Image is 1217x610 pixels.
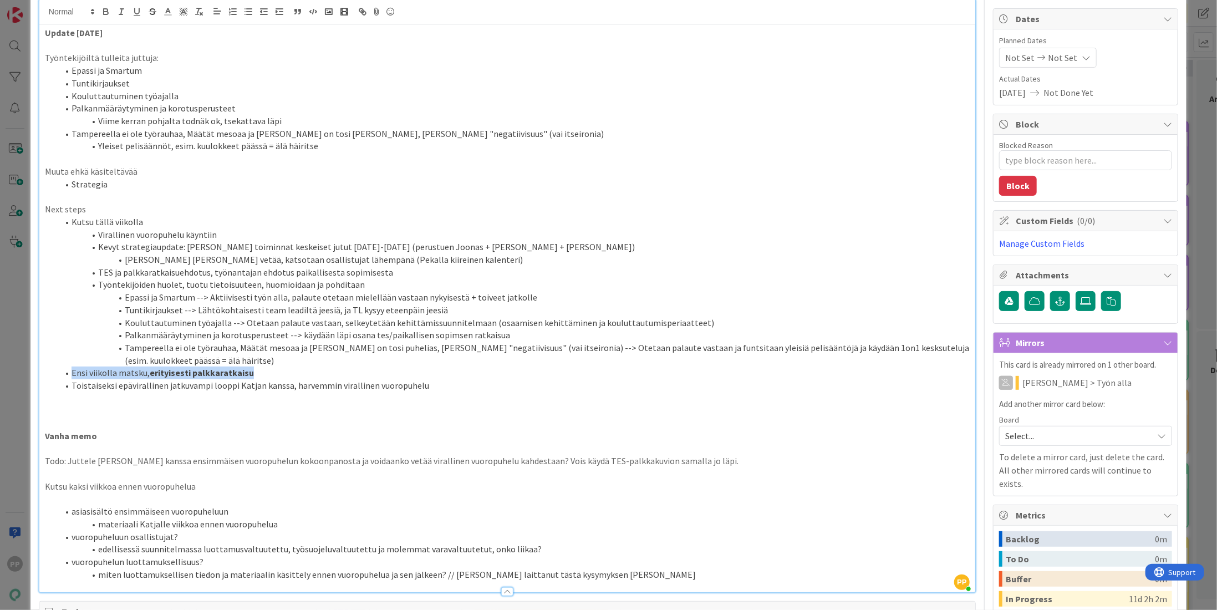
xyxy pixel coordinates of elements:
[58,543,970,556] li: edellisessä suunnitelmassa luottamusvaltuutettu, työsuojeluvaltuutettu ja molemmat varavaltuutetu...
[45,52,970,64] p: Työntekijöiltä tulleita juttuja:
[999,35,1172,47] span: Planned Dates
[45,455,970,467] p: Todo: Juttele [PERSON_NAME] kanssa ensimmäisen vuoropuhelun kokoonpanosta ja voidaanko vetää vira...
[1022,376,1132,389] span: [PERSON_NAME] > Työn alla
[58,115,970,128] li: Viime kerran pohjalta todnäk ok, tsekattava läpi
[1006,591,1129,607] div: In Progress
[1043,86,1093,99] span: Not Done Yet
[1006,571,1155,587] div: Buffer
[1016,118,1158,131] span: Block
[58,367,970,379] li: Ensi viikolla matsku,
[58,90,970,103] li: Kouluttautuminen työajalla
[999,73,1172,85] span: Actual Dates
[45,27,103,38] strong: Update [DATE]
[1129,591,1167,607] div: 11d 2h 2m
[1016,509,1158,522] span: Metrics
[58,556,970,568] li: vuoropuhelun luottamuksellisuus?
[1006,531,1155,547] div: Backlog
[58,241,970,253] li: Kevyt strategiaupdate: [PERSON_NAME] toiminnat keskeiset jutut [DATE]-[DATE] (perustuen Joonas + ...
[58,64,970,77] li: Epassi ja Smartum
[58,278,970,291] li: Työntekijöiden huolet, tuotu tietoisuuteen, huomioidaan ja pohditaan
[999,176,1037,196] button: Block
[45,430,97,441] strong: Vanha memo
[999,86,1026,99] span: [DATE]
[58,342,970,367] li: Tampereella ei ole työrauhaa, Määtät mesoaa ja [PERSON_NAME] on tosi puhelias, [PERSON_NAME] "neg...
[58,140,970,152] li: Yleiset pelisäännöt, esim. kuulokkeet päässä = älä häiritse
[1005,428,1147,444] span: Select...
[1048,51,1077,64] span: Not Set
[58,291,970,304] li: Epassi ja Smartum --> Aktiivisesti työn alla, palaute otetaan mielellään vastaan nykyisestä + toi...
[999,238,1084,249] a: Manage Custom Fields
[58,531,970,543] li: vuoropuheluun osallistujat?
[1006,551,1155,567] div: To Do
[58,568,970,581] li: miten luottamuksellisen tiedon ja materiaalin käsittely ennen vuoropuhelua ja sen jälkeen? // [PE...
[58,266,970,279] li: TES ja palkkaratkaisuehdotus, työnantajan ehdotus paikallisesta sopimisesta
[58,128,970,140] li: Tampereella ei ole työrauhaa, Määtät mesoaa ja [PERSON_NAME] on tosi [PERSON_NAME], [PERSON_NAME]...
[58,329,970,342] li: Palkanmääräytyminen ja korotusperusteet --> käydään läpi osana tes/paikallisen sopimsen ratkaisua
[58,379,970,392] li: Toistaiseksi epävirallinen jatkuvampi looppi Katjan kanssa, harvemmin virallinen vuoropuhelu
[1155,551,1167,567] div: 0m
[1005,51,1035,64] span: Not Set
[999,416,1019,424] span: Board
[23,2,50,15] span: Support
[58,178,970,191] li: Strategia
[58,317,970,329] li: Kouluttautuminen työajalla --> Otetaan palaute vastaan, selkeytetään kehittämissuunnitelmaan (osa...
[1016,268,1158,282] span: Attachments
[45,165,970,178] p: Muuta ehkä käsiteltävää
[1077,215,1095,226] span: ( 0/0 )
[1016,214,1158,227] span: Custom Fields
[150,367,254,378] strong: erityisesti palkkaratkaisu
[1155,531,1167,547] div: 0m
[58,228,970,241] li: Virallinen vuoropuhelu käyntiin
[954,575,970,590] span: PP
[58,216,970,228] li: Kutsu tällä viikolla
[45,203,970,216] p: Next steps
[45,480,970,493] p: Kutsu kaksi viikkoa ennen vuoropuhelua
[999,140,1053,150] label: Blocked Reason
[58,304,970,317] li: Tuntikirjaukset --> Lähtökohtaisesti team leadiltä jeesiä, ja TL kysyy eteenpäin jeesiä
[999,359,1172,372] p: This card is already mirrored on 1 other board.
[58,102,970,115] li: Palkanmääräytyminen ja korotusperusteet
[999,398,1172,411] p: Add another mirror card below:
[58,253,970,266] li: [PERSON_NAME] [PERSON_NAME] vetää, katsotaan osallistujat lähempänä (Pekalla kiireinen kalenteri)
[58,518,970,531] li: materiaali Katjalle viikkoa ennen vuoropuhelua
[1016,336,1158,349] span: Mirrors
[1016,12,1158,26] span: Dates
[58,77,970,90] li: Tuntikirjaukset
[58,505,970,518] li: asiasisältö ensimmäiseen vuoropuheluun
[999,450,1172,490] p: To delete a mirror card, just delete the card. All other mirrored cards will continue to exists.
